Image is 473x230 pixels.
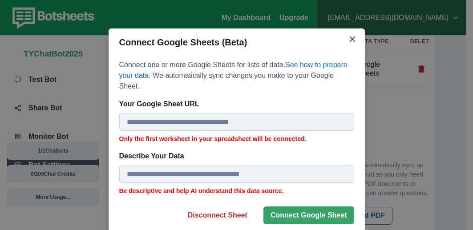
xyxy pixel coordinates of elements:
p: Be descriptive and help AI understand this data source. [119,186,354,196]
p: Only the first worksheet in your spreadsheet will be connected. [119,134,354,144]
button: Disconnect Sheet [181,206,255,224]
p: Your Google Sheet URL [119,99,349,109]
button: Close [345,32,360,46]
header: Connect Google Sheets (Beta) [109,28,365,56]
p: Connect one or more Google Sheets for lists of data. . We automatically sync changes you make to ... [119,60,354,92]
button: Connect Google Sheet [263,206,354,224]
a: See how to prepare your data [119,61,348,79]
p: Describe Your Data [119,151,349,161]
